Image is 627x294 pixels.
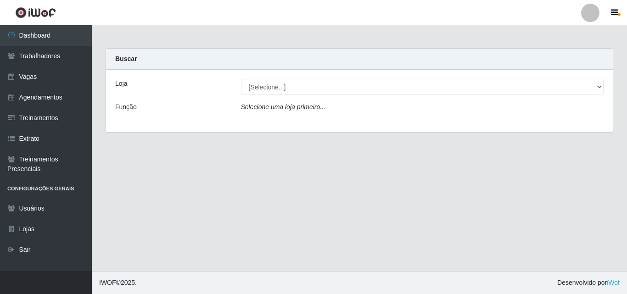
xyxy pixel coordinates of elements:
a: iWof [607,279,620,286]
label: Loja [115,79,127,89]
label: Função [115,102,137,112]
img: CoreUI Logo [15,7,56,18]
span: IWOF [99,279,116,286]
span: Desenvolvido por [557,278,620,288]
i: Selecione uma loja primeiro... [241,103,325,111]
span: © 2025 . [99,278,137,288]
strong: Buscar [115,55,137,62]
